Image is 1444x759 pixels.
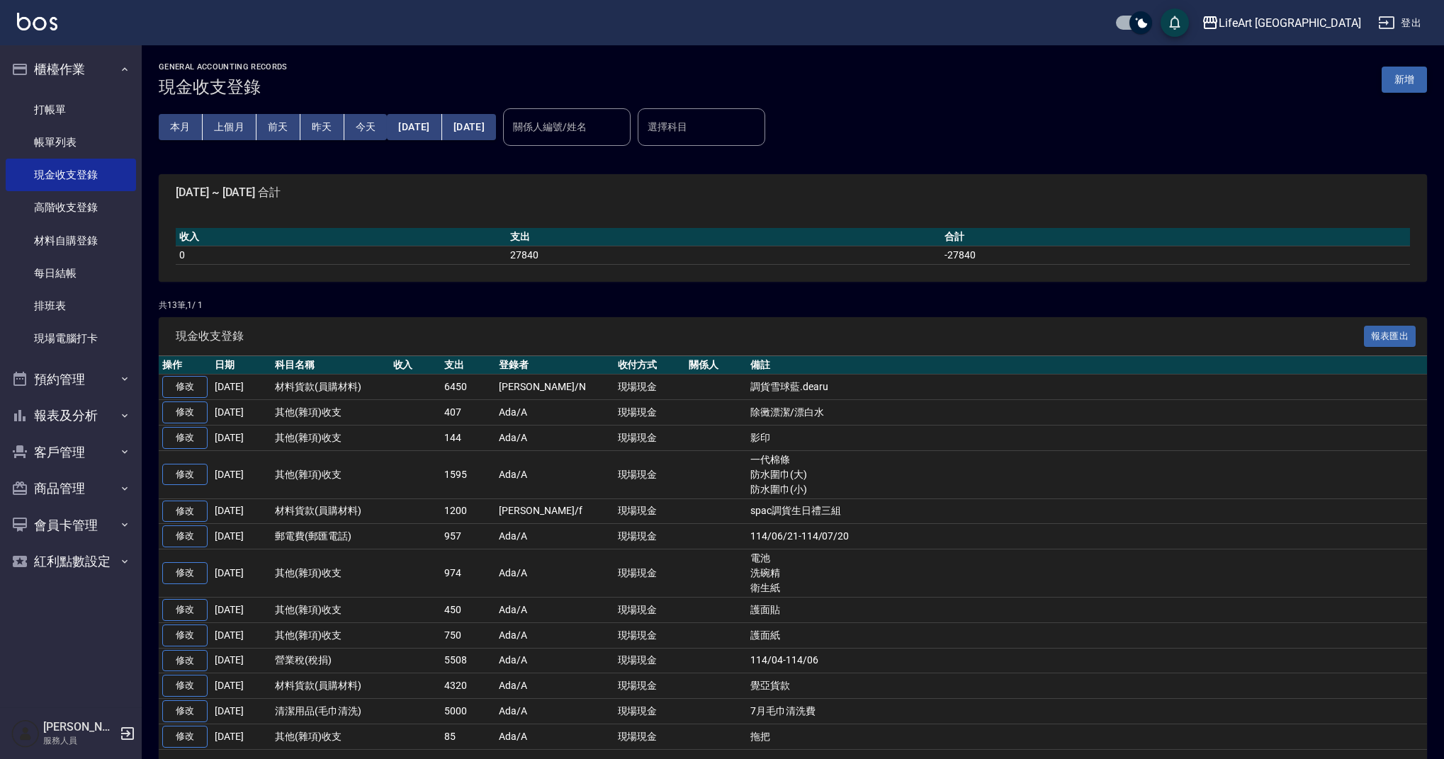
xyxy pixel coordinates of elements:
[271,699,390,724] td: 清潔用品(毛巾清洗)
[17,13,57,30] img: Logo
[1364,329,1416,342] a: 報表匯出
[614,425,686,450] td: 現場現金
[162,726,208,748] a: 修改
[211,648,271,673] td: [DATE]
[941,246,1410,264] td: -27840
[6,191,136,224] a: 高階收支登錄
[614,450,686,498] td: 現場現金
[441,375,495,400] td: 6450
[271,375,390,400] td: 材料貨款(員購材料)
[271,425,390,450] td: 其他(雜項)收支
[43,734,115,747] p: 服務人員
[271,498,390,524] td: 材料貨款(員購材料)
[271,400,390,426] td: 其他(雜項)收支
[441,673,495,699] td: 4320
[271,724,390,749] td: 其他(雜項)收支
[441,498,495,524] td: 1200
[6,93,136,126] a: 打帳單
[256,114,300,140] button: 前天
[1161,8,1189,37] button: save
[271,549,390,598] td: 其他(雜項)收支
[211,699,271,724] td: [DATE]
[6,397,136,434] button: 報表及分析
[6,361,136,398] button: 預約管理
[441,549,495,598] td: 974
[495,450,614,498] td: Ada/A
[162,464,208,486] a: 修改
[271,356,390,375] th: 科目名稱
[507,246,941,264] td: 27840
[344,114,388,140] button: 今天
[495,356,614,375] th: 登錄者
[176,186,1410,200] span: [DATE] ~ [DATE] 合計
[941,228,1410,246] th: 合計
[159,299,1427,312] p: 共 13 筆, 1 / 1
[6,126,136,159] a: 帳單列表
[441,648,495,673] td: 5508
[162,650,208,672] a: 修改
[614,598,686,623] td: 現場現金
[747,724,1427,749] td: 拖把
[203,114,256,140] button: 上個月
[43,720,115,734] h5: [PERSON_NAME]
[211,375,271,400] td: [DATE]
[6,543,136,580] button: 紅利點數設定
[300,114,344,140] button: 昨天
[211,450,271,498] td: [DATE]
[1382,72,1427,86] a: 新增
[614,699,686,724] td: 現場現金
[162,675,208,697] a: 修改
[6,507,136,544] button: 會員卡管理
[211,622,271,648] td: [DATE]
[211,724,271,749] td: [DATE]
[441,356,495,375] th: 支出
[747,648,1427,673] td: 114/04-114/06
[614,498,686,524] td: 現場現金
[747,673,1427,699] td: 覺亞貨款
[614,724,686,749] td: 現場現金
[441,400,495,426] td: 407
[6,470,136,507] button: 商品管理
[271,524,390,549] td: 郵電費(郵匯電話)
[176,329,1364,343] span: 現金收支登錄
[162,599,208,621] a: 修改
[747,598,1427,623] td: 護面貼
[162,525,208,547] a: 修改
[747,375,1427,400] td: 調貨雪球藍.dearu
[495,673,614,699] td: Ada/A
[176,228,507,246] th: 收入
[211,356,271,375] th: 日期
[495,699,614,724] td: Ada/A
[495,375,614,400] td: [PERSON_NAME]/N
[441,598,495,623] td: 450
[507,228,941,246] th: 支出
[747,549,1427,598] td: 電池 洗碗精 衛生紙
[159,356,211,375] th: 操作
[1382,67,1427,93] button: 新增
[162,427,208,449] a: 修改
[747,524,1427,549] td: 114/06/21-114/07/20
[6,434,136,471] button: 客戶管理
[162,562,208,584] a: 修改
[1196,8,1367,38] button: LifeArt [GEOGRAPHIC_DATA]
[6,290,136,322] a: 排班表
[6,224,136,257] a: 材料自購登錄
[162,501,208,523] a: 修改
[176,246,507,264] td: 0
[211,425,271,450] td: [DATE]
[495,524,614,549] td: Ada/A
[614,648,686,673] td: 現場現金
[387,114,441,140] button: [DATE]
[159,62,288,72] h2: GENERAL ACCOUNTING RECORDS
[614,400,686,426] td: 現場現金
[614,375,686,400] td: 現場現金
[211,524,271,549] td: [DATE]
[614,549,686,598] td: 現場現金
[271,648,390,673] td: 營業稅(稅捐)
[747,400,1427,426] td: 除黴漂潔/漂白水
[495,498,614,524] td: [PERSON_NAME]/f
[441,450,495,498] td: 1595
[271,622,390,648] td: 其他(雜項)收支
[271,673,390,699] td: 材料貨款(員購材料)
[162,700,208,722] a: 修改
